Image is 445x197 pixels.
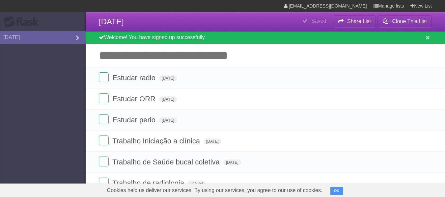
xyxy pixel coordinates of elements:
b: Clone This List [392,18,427,24]
button: Clone This List [377,15,432,27]
label: Done [99,114,109,124]
span: Trabalho de radiologia [112,179,186,187]
button: OK [330,187,343,195]
span: Trabalho de Saúde bucal coletiva [112,158,221,166]
label: Done [99,178,109,187]
label: Done [99,157,109,166]
span: Estudar perio [112,116,157,124]
span: [DATE] [223,160,241,165]
span: [DATE] [159,75,177,81]
span: Trabalho Iniciação a clínica [112,137,202,145]
button: Share List [333,15,376,27]
span: [DATE] [159,96,177,102]
label: Done [99,93,109,103]
span: Cookies help us deliver our services. By using our services, you agree to our use of cookies. [100,184,329,197]
span: [DATE] [159,117,177,123]
span: [DATE] [99,17,124,26]
label: Done [99,72,109,82]
label: Done [99,135,109,145]
span: [DATE] [204,138,221,144]
div: Flask [3,16,43,28]
div: Welcome! You have signed up successfully. [86,31,445,44]
b: Share List [347,18,371,24]
span: Estudar radio [112,74,157,82]
span: [DATE] [188,181,206,186]
b: Saved [311,18,326,24]
span: Estudar ORR [112,95,157,103]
